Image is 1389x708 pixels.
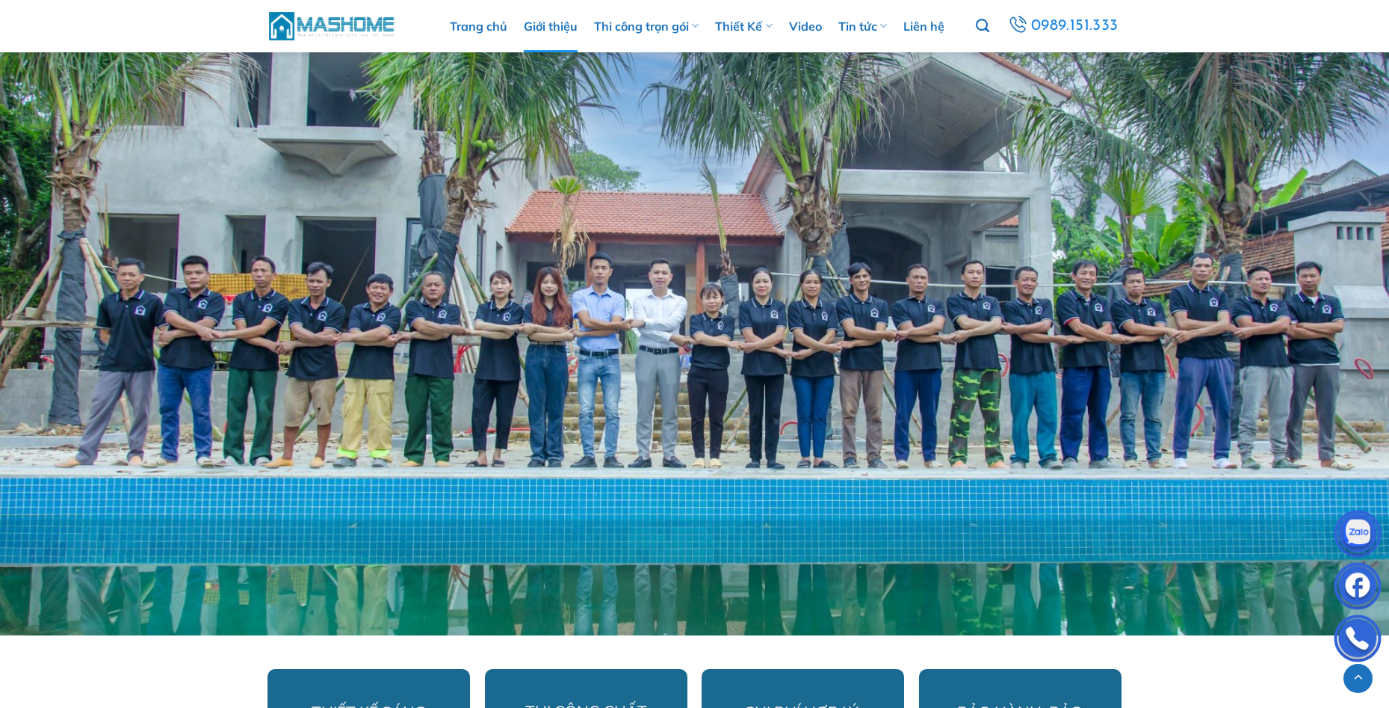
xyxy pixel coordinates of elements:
a: Tìm kiếm [976,10,989,42]
img: Facebook [1335,566,1380,611]
img: Zalo [1335,514,1380,558]
span: 0989.151.333 [1030,13,1120,40]
a: Lên đầu trang [1343,664,1373,693]
img: MasHome – Tổng Thầu Thiết Kế Và Xây Nhà Trọn Gói [269,10,396,42]
a: 0989.151.333 [1004,13,1122,40]
img: Phone [1335,618,1380,663]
